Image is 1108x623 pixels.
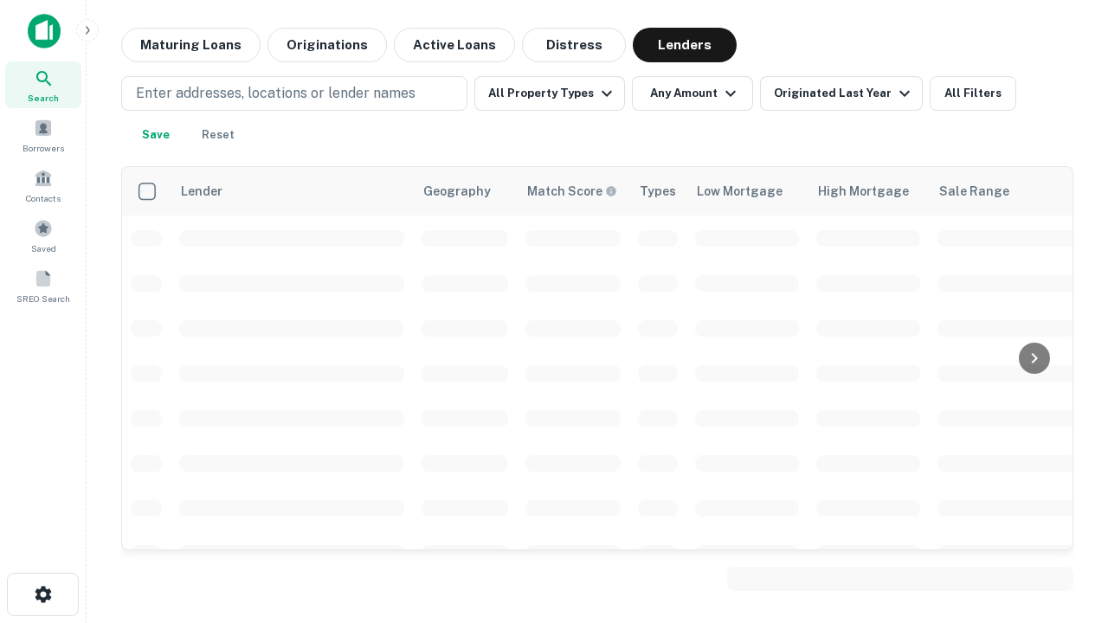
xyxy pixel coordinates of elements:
button: Originated Last Year [760,76,923,111]
a: SREO Search [5,262,81,309]
th: Types [629,167,686,215]
span: Borrowers [23,141,64,155]
img: capitalize-icon.png [28,14,61,48]
div: Originated Last Year [774,83,915,104]
div: Low Mortgage [697,181,783,202]
span: Contacts [26,191,61,205]
button: Active Loans [394,28,515,62]
button: Originations [267,28,387,62]
button: All Filters [930,76,1016,111]
div: Geography [423,181,491,202]
span: Search [28,91,59,105]
div: Lender [181,181,222,202]
button: Save your search to get updates of matches that match your search criteria. [128,118,184,152]
h6: Match Score [527,182,614,201]
button: Distress [522,28,626,62]
div: Sale Range [939,181,1009,202]
div: Types [640,181,676,202]
a: Search [5,61,81,108]
div: Capitalize uses an advanced AI algorithm to match your search with the best lender. The match sco... [527,182,617,201]
button: All Property Types [474,76,625,111]
div: High Mortgage [818,181,909,202]
th: High Mortgage [808,167,929,215]
button: Maturing Loans [121,28,261,62]
button: Any Amount [632,76,753,111]
button: Lenders [633,28,737,62]
p: Enter addresses, locations or lender names [136,83,415,104]
a: Contacts [5,162,81,209]
span: Saved [31,241,56,255]
span: SREO Search [16,292,70,305]
a: Saved [5,212,81,259]
a: Borrowers [5,112,81,158]
button: Reset [190,118,246,152]
th: Low Mortgage [686,167,808,215]
th: Lender [171,167,413,215]
th: Sale Range [929,167,1085,215]
th: Capitalize uses an advanced AI algorithm to match your search with the best lender. The match sco... [517,167,629,215]
iframe: Chat Widget [1021,429,1108,512]
th: Geography [413,167,517,215]
button: Enter addresses, locations or lender names [121,76,467,111]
